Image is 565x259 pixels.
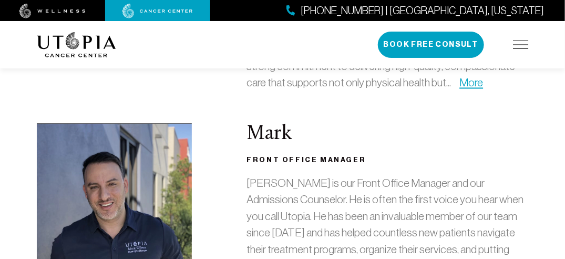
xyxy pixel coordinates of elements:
[122,4,193,18] img: cancer center
[19,4,86,18] img: wellness
[37,32,116,57] img: logo
[246,123,528,145] h2: Mark
[378,32,484,58] button: Book Free Consult
[246,154,528,166] h3: Front Office Manager
[286,3,544,18] a: [PHONE_NUMBER] | [GEOGRAPHIC_DATA], [US_STATE]
[301,3,544,18] span: [PHONE_NUMBER] | [GEOGRAPHIC_DATA], [US_STATE]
